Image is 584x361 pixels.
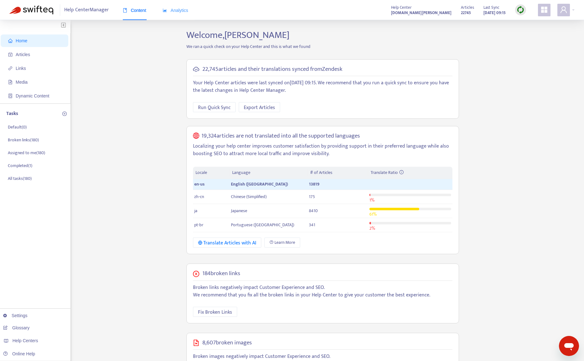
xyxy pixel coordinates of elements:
h5: 8,607 broken images [202,339,252,347]
span: Media [16,80,28,85]
span: home [8,39,13,43]
span: 61 % [369,211,377,218]
span: Chinese (Simplified) [231,193,267,200]
span: 8410 [309,207,318,214]
span: Learn More [274,239,295,246]
span: file-image [193,340,199,346]
h5: 22,745 articles and their translations synced from Zendesk [202,66,342,73]
strong: 22745 [461,9,471,16]
a: Glossary [3,325,29,330]
span: Help Centers [13,338,38,343]
span: global [193,133,199,140]
button: Translate Articles with AI [193,238,262,248]
span: Content [123,8,146,13]
p: Broken links negatively impact Customer Experience and SEO. We recommend that you fix all the bro... [193,284,452,299]
span: English ([GEOGRAPHIC_DATA]) [231,180,288,188]
span: pt-br [194,221,203,228]
span: Fix Broken Links [198,308,232,316]
strong: [DATE] 09:15 [483,9,506,16]
span: Portuguese ([GEOGRAPHIC_DATA]) [231,221,294,228]
p: Completed ( 1 ) [8,162,32,169]
span: Help Center Manager [64,4,109,16]
p: Default ( 0 ) [8,124,27,130]
button: Run Quick Sync [193,102,236,112]
span: Links [16,66,26,71]
p: Your Help Center articles were last synced on [DATE] 09:15 . We recommend that you run a quick sy... [193,79,452,94]
span: 13819 [309,180,320,188]
h5: 184 broken links [202,270,240,277]
span: Welcome, [PERSON_NAME] [186,27,289,43]
div: Translate Articles with AI [198,239,257,247]
span: plus-circle [62,112,67,116]
p: Assigned to me ( 180 ) [8,149,45,156]
span: account-book [8,52,13,57]
span: appstore [540,6,548,13]
img: Swifteq [9,6,53,14]
a: Settings [3,313,28,318]
p: Localizing your help center improves customer satisfaction by providing support in their preferre... [193,143,452,158]
span: Home [16,38,27,43]
span: en-us [194,180,205,188]
h5: 19,324 articles are not translated into all the supported languages [201,133,360,140]
th: Locale [193,167,230,179]
span: 2 % [369,225,375,232]
span: 1 % [369,196,374,204]
a: Learn More [264,238,300,248]
a: Online Help [3,351,35,356]
p: All tasks ( 180 ) [8,175,32,182]
span: link [8,66,13,71]
span: container [8,94,13,98]
span: Help Center [391,4,412,11]
span: Run Quick Sync [198,104,231,112]
span: 175 [309,193,315,200]
span: cloud-sync [193,66,199,72]
button: Export Articles [239,102,280,112]
img: sync.dc5367851b00ba804db3.png [517,6,524,14]
th: Language [230,167,307,179]
span: area-chart [163,8,167,13]
iframe: メッセージングウィンドウを開くボタン [559,336,579,356]
p: Broken links ( 180 ) [8,137,39,143]
div: Translate Ratio [371,169,450,176]
span: Articles [461,4,474,11]
span: close-circle [193,271,199,277]
span: Dynamic Content [16,93,49,98]
p: We ran a quick check on your Help Center and this is what we found [182,43,464,50]
span: user [560,6,567,13]
span: 341 [309,221,315,228]
a: [DOMAIN_NAME][PERSON_NAME] [391,9,451,16]
button: Fix Broken Links [193,307,237,317]
span: Export Articles [244,104,275,112]
span: zh-cn [194,193,204,200]
span: Last Sync [483,4,499,11]
span: file-image [8,80,13,84]
span: book [123,8,127,13]
span: ja [194,207,197,214]
span: Articles [16,52,30,57]
span: Japanese [231,207,247,214]
th: # of Articles [308,167,368,179]
span: Analytics [163,8,188,13]
p: Tasks [6,110,18,118]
